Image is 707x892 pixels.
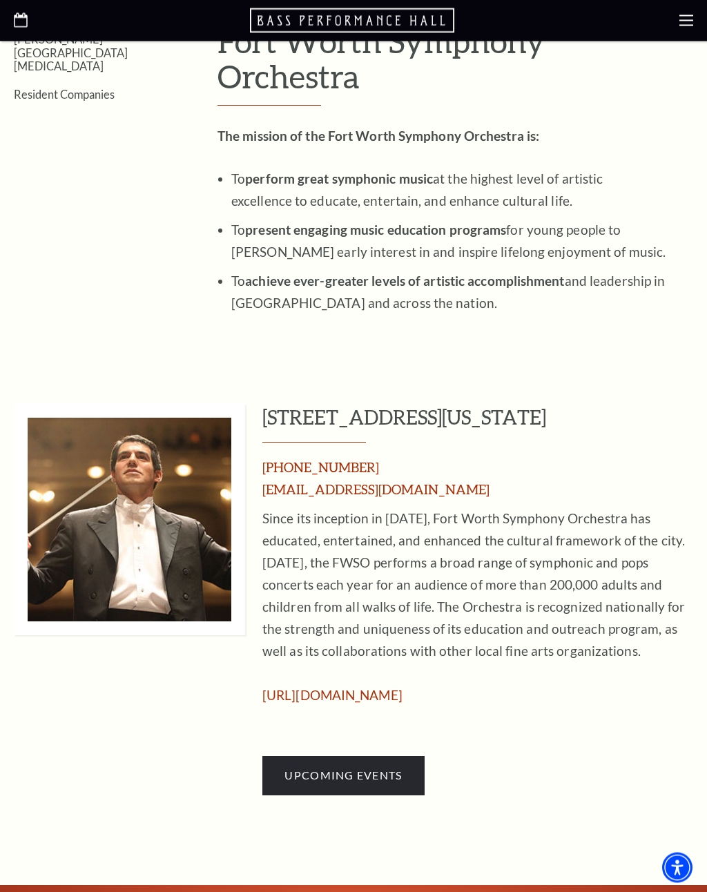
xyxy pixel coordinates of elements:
a: Open this option [14,13,28,29]
a: [URL][DOMAIN_NAME] [262,688,403,704]
p: To for young people to [PERSON_NAME] early interest in and inspire lifelong enjoyment of music. [231,220,666,264]
p: To at the highest level of artistic excellence to educate, entertain, and enhance cultural life. [231,168,666,213]
a: [EMAIL_ADDRESS][DOMAIN_NAME] [262,482,490,498]
strong: achieve ever-greater levels of artistic accomplishment [245,273,564,289]
img: 330 E. 4th St., Ste 200, Fort Worth, Texas 76102 [14,405,245,636]
a: [PERSON_NAME][GEOGRAPHIC_DATA][MEDICAL_DATA] [14,33,128,73]
span: Upcoming Events [284,769,402,782]
h3: [STREET_ADDRESS][US_STATE] [262,405,693,444]
p: To and leadership in [GEOGRAPHIC_DATA] and across the nation. [231,271,666,315]
strong: perform great symphonic music [245,171,433,187]
p: Since its inception in [DATE], Fort Worth Symphony Orchestra has educated, entertained, and enhan... [262,508,693,707]
h1: Fort Worth Symphony Orchestra [217,24,693,106]
a: Upcoming Events [262,757,425,795]
a: Open this option [250,7,457,35]
strong: The mission of the Fort Worth Symphony Orchestra is: [217,128,539,144]
strong: present engaging music education programs [245,222,506,238]
a: Resident Companies [14,88,115,101]
div: Accessibility Menu [662,853,693,883]
a: call (817) 665-6000 [262,460,379,476]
